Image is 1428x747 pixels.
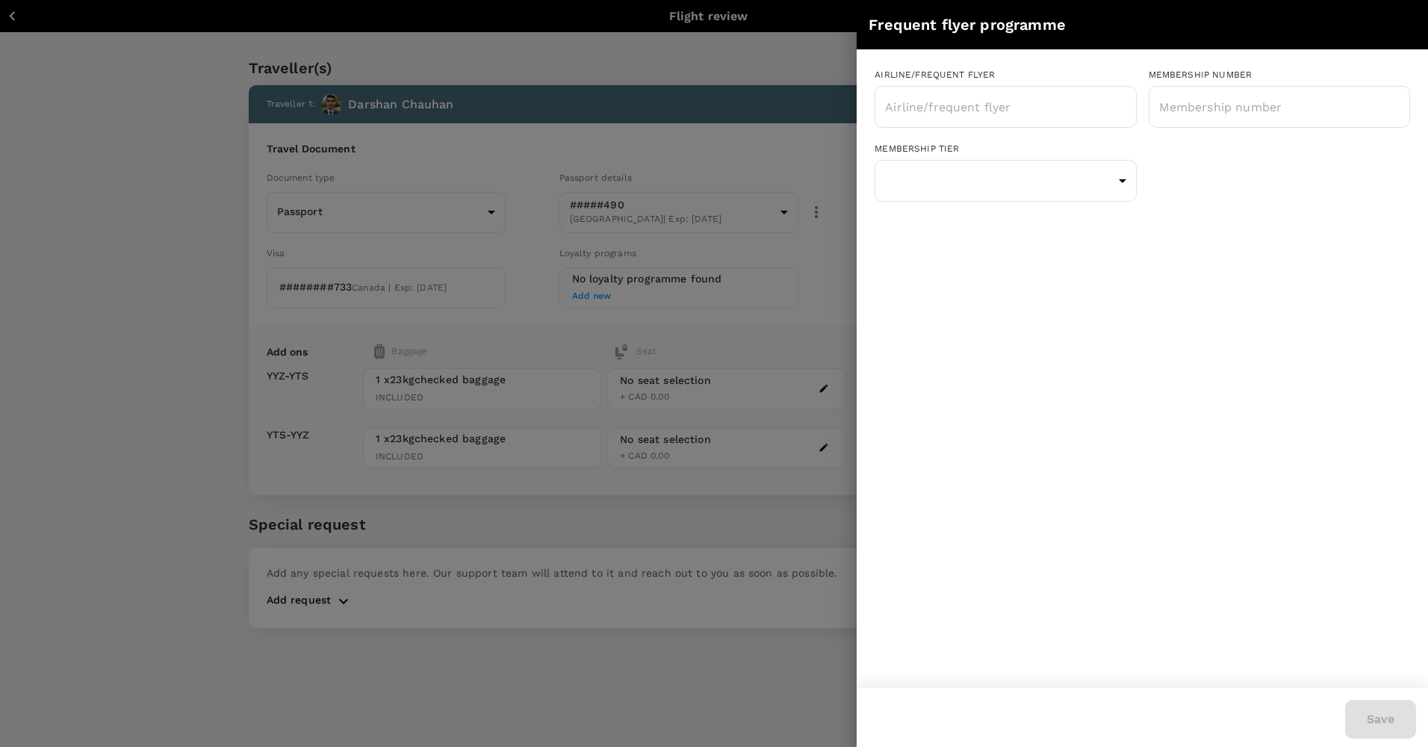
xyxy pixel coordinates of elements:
button: Open [1129,105,1131,108]
div: Frequent flyer programme [869,13,1391,37]
div: ​ [875,162,1136,199]
div: Membership tier [875,142,1136,157]
div: Membership number [1149,68,1410,83]
input: Airline/frequent flyer [881,93,1107,121]
button: close [1391,12,1416,37]
input: Membership number [1149,88,1410,125]
div: Airline/Frequent Flyer [875,68,1136,83]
